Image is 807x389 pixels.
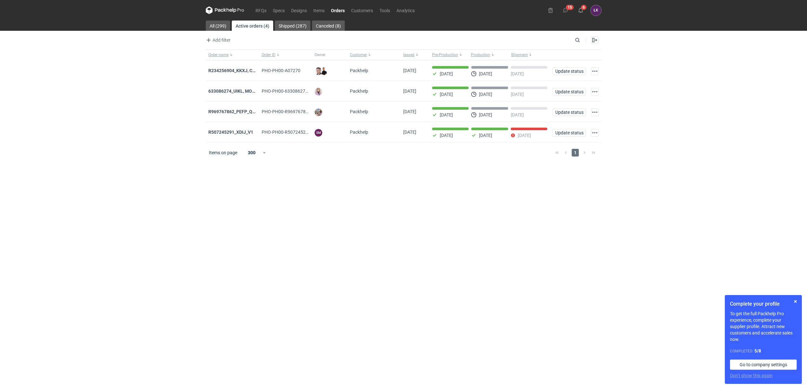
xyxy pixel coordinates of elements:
[347,50,401,60] button: Customer
[730,372,773,379] button: Don’t show this again
[310,6,328,14] a: Items
[552,67,586,75] button: Update status
[479,133,492,138] p: [DATE]
[262,52,275,57] span: Order ID
[350,109,368,114] span: Packhelp
[262,68,300,73] span: PHO-PH00-A07270
[511,71,524,76] p: [DATE]
[252,6,270,14] a: RFQs
[209,149,237,156] span: Items on page
[552,129,586,137] button: Update status
[470,50,510,60] button: Production
[262,130,330,135] span: PHO-PH00-R507245291_XDIJ_V1
[208,130,253,135] a: R507245291_XDIJ_V1
[471,52,490,57] span: Production
[479,92,492,97] p: [DATE]
[315,67,322,75] img: Maciej Sikora
[350,130,368,135] span: Packhelp
[315,88,322,96] img: Klaudia Wiśniewska
[440,71,453,76] p: [DATE]
[730,359,797,370] a: Go to company settings
[511,92,524,97] p: [DATE]
[552,88,586,96] button: Update status
[510,50,550,60] button: Shipment
[350,52,367,57] span: Customer
[206,50,259,60] button: Order name
[393,6,418,14] a: Analytics
[206,6,244,14] svg: Packhelp Pro
[440,133,453,138] p: [DATE]
[479,112,492,117] p: [DATE]
[730,310,797,342] p: To get the full Packhelp Pro experience, complete your supplier profile. Attract new customers an...
[430,50,470,60] button: Pre-Production
[560,5,571,15] button: 15
[440,112,453,117] p: [DATE]
[730,348,797,354] div: Completed:
[591,108,599,116] button: Actions
[208,109,261,114] a: R969767862_PEFP_QTBD
[270,6,288,14] a: Specs
[591,67,599,75] button: Actions
[262,89,334,94] span: PHO-PH00-633086274_UIKL,-MOEG
[403,89,416,94] span: 23/09/2025
[432,52,458,57] span: Pre-Production
[403,52,414,57] span: Issued
[754,348,761,353] strong: 5 / 8
[792,298,799,305] button: Skip for now
[315,108,322,116] img: Michał Palasek
[403,68,416,73] span: 23/09/2025
[552,108,586,116] button: Update status
[350,68,368,73] span: Packhelp
[555,89,583,94] span: Update status
[591,129,599,137] button: Actions
[511,52,528,57] span: Shipment
[518,133,531,138] p: [DATE]
[206,21,230,31] a: All (299)
[262,109,337,114] span: PHO-PH00-R969767862_PEFP_QTBD
[315,52,325,57] span: Owner
[591,5,601,16] div: Łukasz Kowalski
[591,88,599,96] button: Actions
[241,148,262,157] div: 300
[572,149,579,156] span: 1
[574,36,594,44] input: Search
[730,300,797,308] h1: Complete your profile
[205,36,230,44] span: Add filter
[479,71,492,76] p: [DATE]
[259,50,312,60] button: Order ID
[348,6,376,14] a: Customers
[591,5,601,16] button: ŁK
[320,67,328,75] img: Tomasz Kubiak
[401,50,430,60] button: Issued
[208,68,380,73] a: R234256904_KKXJ, CKTY,PCHN, FHNV,TJBT,BVDV,VPVS,UUAJ,HTKI,TWOS,IFEI,BQIJ'
[312,21,345,31] a: Canceled (8)
[350,89,368,94] span: Packhelp
[403,130,416,135] span: 05/09/2025
[403,109,416,114] span: 17/09/2025
[204,36,231,44] button: Add filter
[275,21,310,31] a: Shipped (287)
[440,92,453,97] p: [DATE]
[511,112,524,117] p: [DATE]
[208,52,229,57] span: Order name
[288,6,310,14] a: Designs
[232,21,273,31] a: Active orders (4)
[555,131,583,135] span: Update status
[328,6,348,14] a: Orders
[208,89,258,94] a: 633086274_UIKL, MOEG
[376,6,393,14] a: Tools
[576,5,586,15] button: 6
[555,69,583,73] span: Update status
[315,129,322,137] figcaption: SM
[555,110,583,114] span: Update status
